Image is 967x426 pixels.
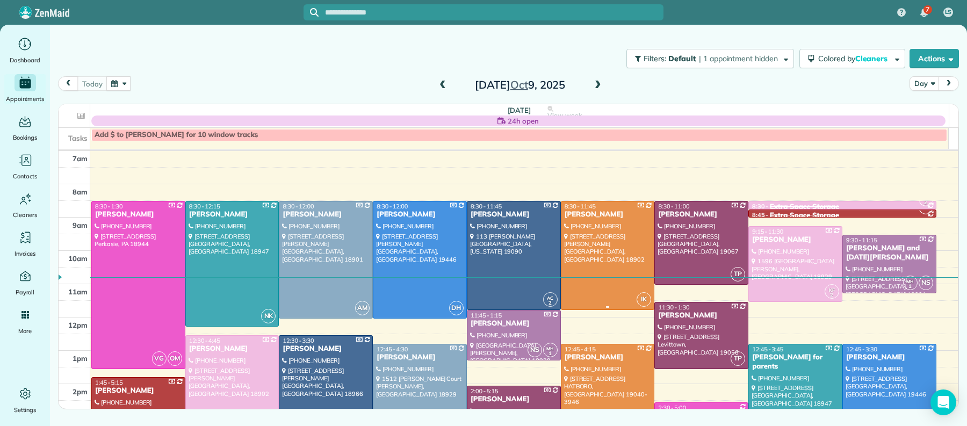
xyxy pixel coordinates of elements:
span: 12:45 - 3:45 [752,345,783,353]
span: 7am [73,154,88,163]
span: AC [547,295,553,301]
span: Invoices [15,248,36,259]
a: Contacts [4,151,46,182]
span: 8:30 - 12:15 [189,203,220,210]
div: [PERSON_NAME] [564,353,652,362]
a: Dashboard [4,35,46,66]
span: More [18,326,32,336]
span: IK [637,292,651,307]
span: 24h open [508,115,539,126]
button: Actions [910,49,959,68]
span: Colored by [818,54,891,63]
a: Bookings [4,113,46,143]
div: [PERSON_NAME] [95,210,182,219]
a: Appointments [4,74,46,104]
span: 1:45 - 5:15 [95,379,123,386]
span: 8am [73,187,88,196]
a: Settings [4,385,46,415]
div: [PERSON_NAME] [189,210,276,219]
div: [PERSON_NAME] [658,311,745,320]
span: MH [546,345,554,351]
small: 2 [544,298,557,308]
span: Add $ to [PERSON_NAME] for 10 window tracks [95,131,258,139]
span: Filters: [644,54,666,63]
span: 12:30 - 4:45 [189,337,220,344]
span: Contacts [13,171,37,182]
div: [PERSON_NAME] for parents [752,353,839,371]
span: [DATE] [508,106,531,114]
h2: [DATE] 9, 2025 [453,79,587,91]
div: 7 unread notifications [913,1,935,25]
span: 7 [926,5,929,14]
small: 2 [919,198,933,208]
span: 12pm [68,321,88,329]
div: [PERSON_NAME] [282,210,370,219]
span: NS [528,343,542,357]
span: 9am [73,221,88,229]
span: MH [906,278,914,284]
small: 1 [904,281,917,292]
a: Filters: Default | 1 appointment hidden [621,49,794,68]
button: Filters: Default | 1 appointment hidden [626,49,794,68]
div: [PERSON_NAME] [564,210,652,219]
div: [PERSON_NAME] [189,344,276,353]
div: Open Intercom Messenger [930,389,956,415]
span: Bookings [13,132,38,143]
div: [PERSON_NAME] [376,210,464,219]
span: VG [152,351,167,366]
div: [PERSON_NAME] [846,353,933,362]
small: 2 [825,290,839,300]
button: Focus search [304,8,319,17]
span: 12:45 - 3:30 [846,345,877,353]
span: NK [261,309,276,323]
span: 2:30 - 5:00 [658,404,686,411]
span: 8:30 - 12:00 [377,203,408,210]
button: today [77,76,107,91]
span: OM [168,351,182,366]
div: Extra Space Storage [770,211,839,220]
span: Appointments [6,93,45,104]
a: Payroll [4,268,46,298]
span: 1pm [73,354,88,363]
span: 9:30 - 11:15 [846,236,877,244]
span: 12:45 - 4:30 [377,345,408,353]
div: [PERSON_NAME] [282,344,370,353]
div: [PERSON_NAME] [95,386,182,395]
span: 2:00 - 5:15 [471,387,499,395]
span: Settings [14,405,37,415]
span: Default [668,54,697,63]
button: Colored byCleaners [799,49,905,68]
span: View week [547,111,582,120]
span: Cleaners [13,210,37,220]
div: [PERSON_NAME] [658,210,745,219]
span: AM [355,301,370,315]
span: 10am [68,254,88,263]
span: 2pm [73,387,88,396]
span: 8:30 - 11:45 [565,203,596,210]
span: 12:45 - 4:15 [565,345,596,353]
a: Cleaners [4,190,46,220]
button: prev [58,76,78,91]
span: 8:30 - 1:30 [95,203,123,210]
div: Extra Space Storage [770,203,839,212]
span: | 1 appointment hidden [699,54,778,63]
span: Payroll [16,287,35,298]
div: [PERSON_NAME] [752,235,839,244]
span: 12:30 - 3:30 [283,337,314,344]
div: [PERSON_NAME] [470,210,558,219]
span: LS [945,8,952,17]
div: [PERSON_NAME] [470,319,558,328]
span: 8:30 - 11:00 [658,203,689,210]
span: TP [731,267,745,281]
span: 9:15 - 11:30 [752,228,783,235]
a: Invoices [4,229,46,259]
small: 1 [544,349,557,359]
span: TP [731,351,745,366]
svg: Focus search [310,8,319,17]
span: 11am [68,287,88,296]
div: [PERSON_NAME] [470,395,558,404]
span: 8:30 - 12:00 [283,203,314,210]
span: Oct [510,78,528,91]
span: NS [919,276,933,290]
span: Cleaners [855,54,890,63]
